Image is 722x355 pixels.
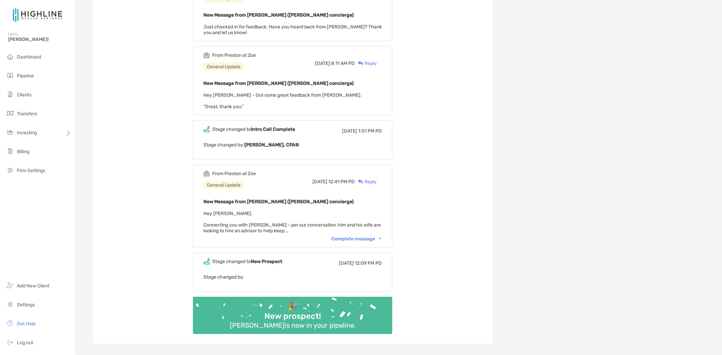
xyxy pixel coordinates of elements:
div: Reply [355,60,377,67]
div: Complete message [331,236,382,242]
span: Hey [PERSON_NAME], Connecting you with [PERSON_NAME] - per our conversation, him and his wife are... [203,211,381,234]
p: Stage changed by: [203,141,382,149]
b: [PERSON_NAME], CFA® [244,142,299,148]
img: Event icon [203,52,210,58]
img: Event icon [203,126,210,133]
img: Chevron icon [379,238,382,240]
b: New Message from [PERSON_NAME] ([PERSON_NAME] concierge) [203,199,354,205]
span: Billing [17,149,29,155]
img: clients icon [6,90,14,98]
div: General Update [203,181,244,189]
img: investing icon [6,128,14,136]
div: New prospect! [262,311,324,321]
span: [DATE] [312,179,327,185]
span: Settings [17,302,35,308]
img: firm-settings icon [6,166,14,174]
span: [DATE] [342,128,357,134]
div: Stage changed to [212,259,282,264]
div: General Update [203,63,244,71]
span: 12:09 PM PD [355,260,382,266]
img: logout icon [6,338,14,346]
img: Event icon [203,170,210,177]
span: Transfers [17,111,37,117]
img: get-help icon [6,319,14,327]
span: Get Help [17,321,36,327]
span: Firm Settings [17,168,45,173]
span: Add New Client [17,283,49,289]
b: New Message from [PERSON_NAME] ([PERSON_NAME] concierge) [203,80,354,86]
span: Log out [17,340,33,346]
img: billing icon [6,147,14,155]
div: Stage changed to [212,126,295,132]
img: settings icon [6,300,14,308]
span: [DATE] [315,61,330,66]
span: Investing [17,130,37,136]
span: Pipeline [17,73,34,79]
img: Reply icon [358,61,363,66]
img: Reply icon [358,180,363,184]
div: 🎉 [285,302,301,311]
p: Stage changed by: [203,273,382,281]
img: Event icon [203,258,210,265]
b: Intro Call Complete [251,126,295,132]
img: transfers icon [6,109,14,117]
b: New Prospect [251,259,282,264]
div: From Preston at Zoe [212,171,256,176]
div: Reply [355,178,377,185]
span: Just checked in for feedback. Have you heard back from [PERSON_NAME]? Thank you and let us know! [203,24,382,35]
span: 12:41 PM PD [328,179,355,185]
span: [PERSON_NAME]! [8,37,71,42]
span: Dashboard [17,54,41,60]
span: Hey [PERSON_NAME] - Got some great feedback from [PERSON_NAME]: "Great, thank you." [203,92,362,110]
img: add_new_client icon [6,281,14,289]
img: pipeline icon [6,71,14,79]
img: Zoe Logo [8,3,67,27]
b: New Message from [PERSON_NAME] ([PERSON_NAME] concierge) [203,12,354,18]
div: [PERSON_NAME] is now in your pipeline. [227,321,358,329]
img: dashboard icon [6,52,14,61]
span: [DATE] [339,260,354,266]
span: 8:11 AM PD [331,61,355,66]
span: 1:01 PM PD [358,128,382,134]
span: Clients [17,92,31,98]
div: From Preston at Zoe [212,52,256,58]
